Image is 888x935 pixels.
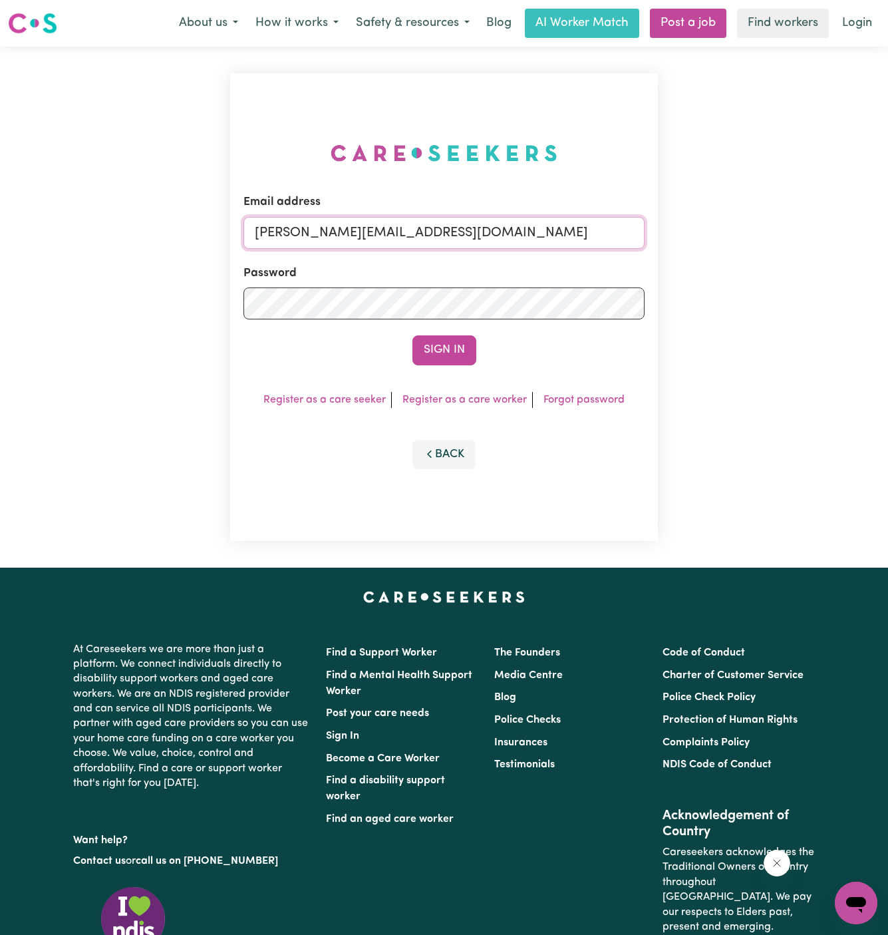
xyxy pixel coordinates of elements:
a: Insurances [494,737,547,748]
a: Careseekers home page [363,592,525,602]
a: call us on [PHONE_NUMBER] [136,856,278,866]
a: Complaints Policy [663,737,750,748]
h2: Acknowledgement of Country [663,808,815,840]
a: Police Checks [494,715,561,725]
span: Need any help? [8,9,80,20]
label: Email address [243,194,321,211]
a: Find a Mental Health Support Worker [326,670,472,697]
p: At Careseekers we are more than just a platform. We connect individuals directly to disability su... [73,637,310,797]
a: Post a job [650,9,726,38]
a: Find an aged care worker [326,814,454,825]
button: About us [170,9,247,37]
a: Blog [478,9,519,38]
p: or [73,848,310,874]
button: Safety & resources [347,9,478,37]
button: How it works [247,9,347,37]
a: Find a disability support worker [326,775,445,802]
a: Contact us [73,856,126,866]
a: Protection of Human Rights [663,715,798,725]
a: AI Worker Match [525,9,639,38]
a: Testimonials [494,759,555,770]
a: Police Check Policy [663,692,756,703]
a: Login [834,9,880,38]
a: NDIS Code of Conduct [663,759,772,770]
button: Back [412,440,476,469]
a: Register as a care worker [402,395,527,405]
a: Careseekers logo [8,8,57,39]
img: Careseekers logo [8,11,57,35]
button: Sign In [412,335,476,365]
iframe: Button to launch messaging window [835,882,877,924]
a: Code of Conduct [663,648,745,658]
iframe: Close message [764,850,790,876]
a: Media Centre [494,670,563,681]
a: Become a Care Worker [326,753,440,764]
a: The Founders [494,648,560,658]
a: Forgot password [543,395,625,405]
a: Post your care needs [326,708,429,719]
a: Charter of Customer Service [663,670,804,681]
p: Want help? [73,828,310,848]
a: Blog [494,692,516,703]
a: Register as a care seeker [263,395,386,405]
a: Find a Support Worker [326,648,437,658]
input: Email address [243,217,645,249]
label: Password [243,265,297,282]
a: Find workers [737,9,829,38]
a: Sign In [326,731,359,741]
